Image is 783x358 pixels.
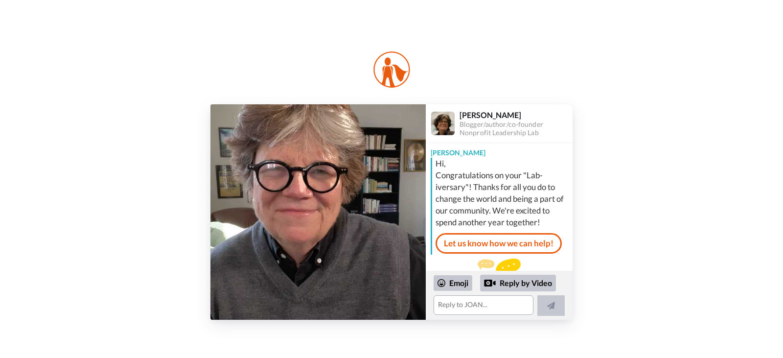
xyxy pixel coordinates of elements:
[426,143,573,158] div: [PERSON_NAME]
[426,259,573,294] div: Send [PERSON_NAME] a reply.
[478,259,521,278] img: message.svg
[436,158,570,228] div: Hi, Congratulations on your "Lab-iversary"! Thanks for all you do to change the world and being a...
[460,120,572,137] div: Blogger/author/co-founder Nonprofit Leadership Lab
[484,277,496,289] div: Reply by Video
[210,104,426,320] img: 3dedbfa2-0dc5-4719-b78c-ad4cd9fe8c82-thumb.jpg
[460,110,572,119] div: [PERSON_NAME]
[431,112,455,135] img: Profile Image
[372,50,411,90] img: logo
[436,233,562,254] a: Let us know how we can help!
[480,275,556,291] div: Reply by Video
[434,275,472,291] div: Emoji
